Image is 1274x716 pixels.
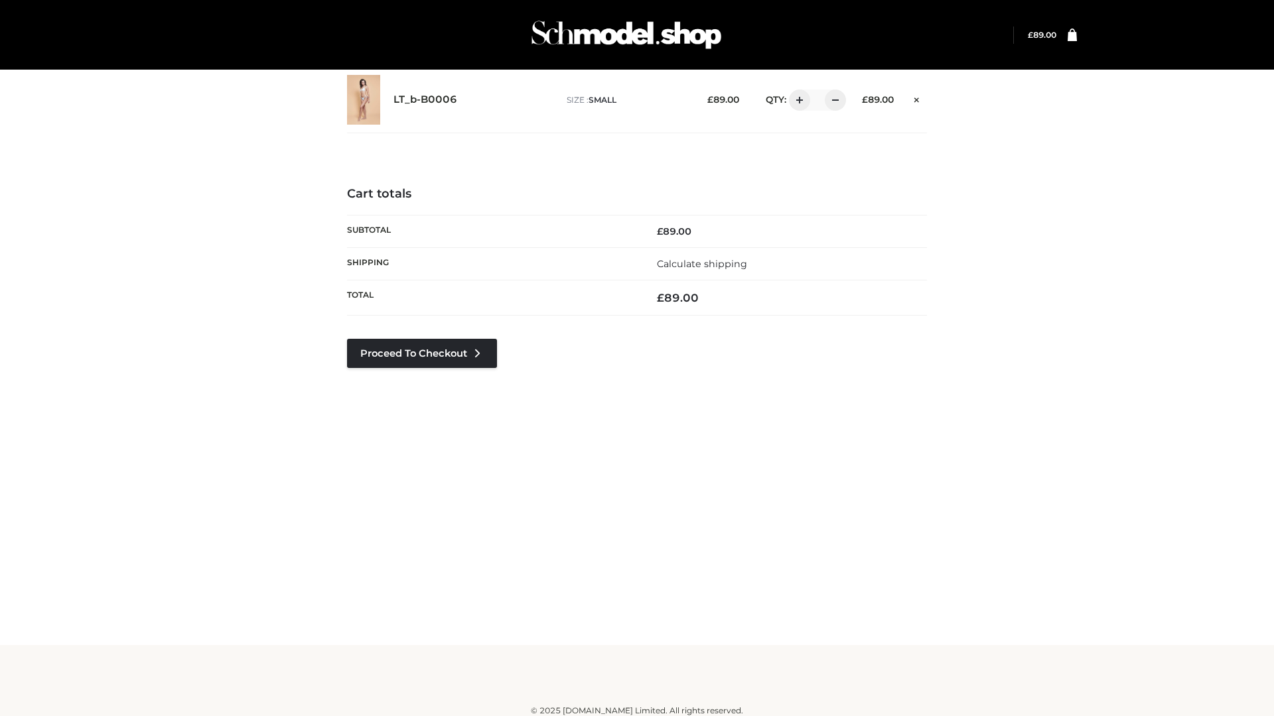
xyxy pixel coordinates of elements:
span: £ [1028,30,1033,40]
bdi: 89.00 [1028,30,1056,40]
th: Subtotal [347,215,637,247]
p: size : [567,94,687,106]
span: £ [707,94,713,105]
span: £ [657,225,663,237]
a: Calculate shipping [657,258,747,270]
th: Total [347,280,637,316]
span: SMALL [589,95,616,105]
a: LT_b-B0006 [393,93,457,106]
a: £89.00 [1028,30,1056,40]
img: Schmodel Admin 964 [527,9,726,61]
bdi: 89.00 [657,225,691,237]
a: Proceed to Checkout [347,339,497,368]
span: £ [862,94,868,105]
a: Remove this item [907,89,927,107]
span: £ [657,291,664,304]
bdi: 89.00 [657,291,699,304]
div: QTY: [752,89,841,111]
bdi: 89.00 [862,94,894,105]
bdi: 89.00 [707,94,739,105]
h4: Cart totals [347,187,927,202]
th: Shipping [347,247,637,280]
